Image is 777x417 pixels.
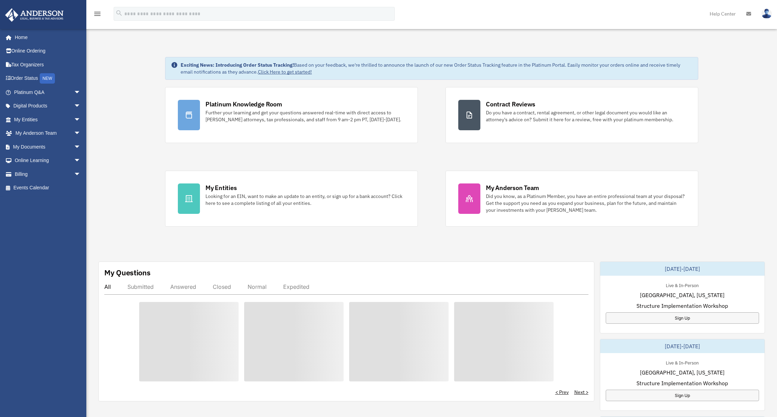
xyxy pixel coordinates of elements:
[636,379,728,387] span: Structure Implementation Workshop
[248,283,267,290] div: Normal
[74,126,88,141] span: arrow_drop_down
[258,69,312,75] a: Click Here to get started!
[5,72,91,86] a: Order StatusNEW
[3,8,66,22] img: Anderson Advisors Platinum Portal
[205,109,405,123] div: Further your learning and get your questions answered real-time with direct access to [PERSON_NAM...
[5,140,91,154] a: My Documentsarrow_drop_down
[40,73,55,84] div: NEW
[640,368,725,377] span: [GEOGRAPHIC_DATA], [US_STATE]
[445,171,698,227] a: My Anderson Team Did you know, as a Platinum Member, you have an entire professional team at your...
[445,87,698,143] a: Contract Reviews Do you have a contract, rental agreement, or other legal document you would like...
[104,267,151,278] div: My Questions
[283,283,309,290] div: Expedited
[5,126,91,140] a: My Anderson Teamarrow_drop_down
[205,193,405,207] div: Looking for an EIN, want to make an update to an entity, or sign up for a bank account? Click her...
[660,359,704,366] div: Live & In-Person
[104,283,111,290] div: All
[5,99,91,113] a: Digital Productsarrow_drop_down
[165,171,418,227] a: My Entities Looking for an EIN, want to make an update to an entity, or sign up for a bank accoun...
[127,283,154,290] div: Submitted
[555,389,569,396] a: < Prev
[5,58,91,72] a: Tax Organizers
[486,193,685,214] div: Did you know, as a Platinum Member, you have an entire professional team at your disposal? Get th...
[93,10,102,18] i: menu
[74,99,88,113] span: arrow_drop_down
[640,291,725,299] span: [GEOGRAPHIC_DATA], [US_STATE]
[606,312,759,324] a: Sign Up
[74,113,88,127] span: arrow_drop_down
[600,262,765,276] div: [DATE]-[DATE]
[5,167,91,181] a: Billingarrow_drop_down
[761,9,772,19] img: User Pic
[181,62,294,68] strong: Exciting News: Introducing Order Status Tracking!
[486,183,539,192] div: My Anderson Team
[5,181,91,195] a: Events Calendar
[74,85,88,99] span: arrow_drop_down
[181,61,692,75] div: Based on your feedback, we're thrilled to announce the launch of our new Order Status Tracking fe...
[170,283,196,290] div: Answered
[5,30,88,44] a: Home
[486,109,685,123] div: Do you have a contract, rental agreement, or other legal document you would like an attorney's ad...
[5,113,91,126] a: My Entitiesarrow_drop_down
[600,339,765,353] div: [DATE]-[DATE]
[213,283,231,290] div: Closed
[205,100,282,108] div: Platinum Knowledge Room
[93,12,102,18] a: menu
[165,87,418,143] a: Platinum Knowledge Room Further your learning and get your questions answered real-time with dire...
[606,390,759,401] a: Sign Up
[5,44,91,58] a: Online Ordering
[74,167,88,181] span: arrow_drop_down
[5,85,91,99] a: Platinum Q&Aarrow_drop_down
[574,389,588,396] a: Next >
[205,183,237,192] div: My Entities
[5,154,91,168] a: Online Learningarrow_drop_down
[636,302,728,310] span: Structure Implementation Workshop
[486,100,535,108] div: Contract Reviews
[74,140,88,154] span: arrow_drop_down
[115,9,123,17] i: search
[74,154,88,168] span: arrow_drop_down
[660,281,704,288] div: Live & In-Person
